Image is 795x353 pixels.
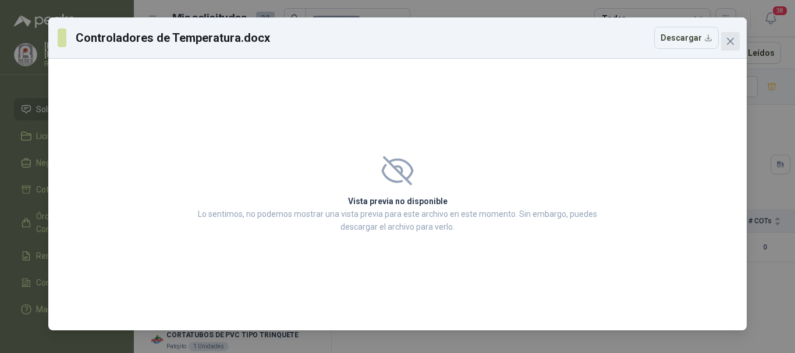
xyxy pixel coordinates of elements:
[76,29,271,47] h3: Controladores de Temperatura.docx
[194,195,601,208] h2: Vista previa no disponible
[721,32,740,51] button: Close
[194,208,601,233] p: Lo sentimos, no podemos mostrar una vista previa para este archivo en este momento. Sin embargo, ...
[654,27,719,49] button: Descargar
[726,37,735,46] span: close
